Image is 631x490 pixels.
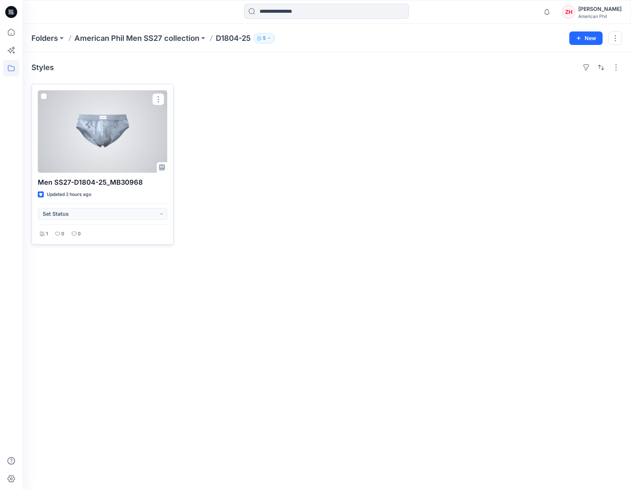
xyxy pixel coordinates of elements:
[38,177,167,188] p: Men SS27-D1804-25_MB30968
[254,33,275,43] button: 5
[38,90,167,173] a: Men SS27-D1804-25_MB30968
[74,33,199,43] a: American Phil Men SS27 collection
[31,33,58,43] a: Folders
[562,5,575,19] div: ZH
[263,34,266,42] p: 5
[61,230,64,238] p: 0
[569,31,603,45] button: New
[216,33,251,43] p: D1804-25
[47,191,91,199] p: Updated 2 hours ago
[31,63,54,72] h4: Styles
[78,230,81,238] p: 0
[578,4,622,13] div: [PERSON_NAME]
[578,13,622,19] div: American Phil
[46,230,48,238] p: 1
